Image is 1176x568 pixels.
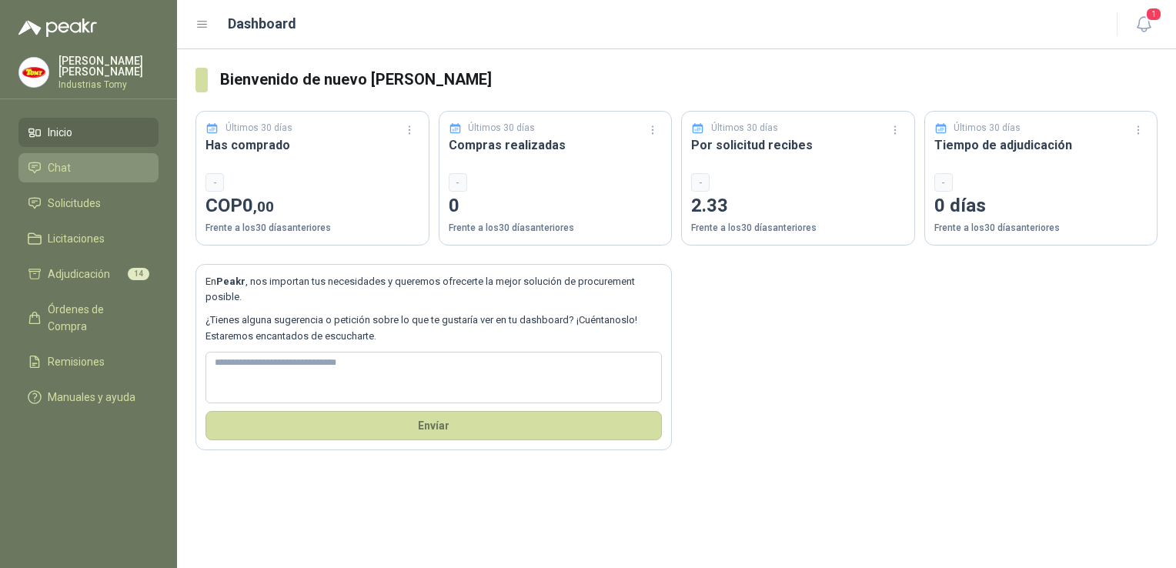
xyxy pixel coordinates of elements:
[128,268,149,280] span: 14
[48,230,105,247] span: Licitaciones
[691,221,905,236] p: Frente a los 30 días anteriores
[220,68,1158,92] h3: Bienvenido de nuevo [PERSON_NAME]
[48,195,101,212] span: Solicitudes
[205,312,662,344] p: ¿Tienes alguna sugerencia o petición sobre lo que te gustaría ver en tu dashboard? ¡Cuéntanoslo! ...
[18,153,159,182] a: Chat
[468,121,535,135] p: Últimos 30 días
[48,266,110,282] span: Adjudicación
[18,259,159,289] a: Adjudicación14
[48,389,135,406] span: Manuales y ayuda
[449,135,663,155] h3: Compras realizadas
[954,121,1021,135] p: Últimos 30 días
[48,301,144,335] span: Órdenes de Compra
[58,80,159,89] p: Industrias Tomy
[18,118,159,147] a: Inicio
[449,221,663,236] p: Frente a los 30 días anteriores
[18,347,159,376] a: Remisiones
[18,18,97,37] img: Logo peakr
[48,124,72,141] span: Inicio
[205,411,662,440] button: Envíar
[205,274,662,306] p: En , nos importan tus necesidades y queremos ofrecerte la mejor solución de procurement posible.
[711,121,778,135] p: Últimos 30 días
[1130,11,1158,38] button: 1
[934,192,1148,221] p: 0 días
[449,192,663,221] p: 0
[48,159,71,176] span: Chat
[691,192,905,221] p: 2.33
[242,195,274,216] span: 0
[48,353,105,370] span: Remisiones
[216,276,246,287] b: Peakr
[205,221,419,236] p: Frente a los 30 días anteriores
[18,224,159,253] a: Licitaciones
[58,55,159,77] p: [PERSON_NAME] [PERSON_NAME]
[1145,7,1162,22] span: 1
[18,383,159,412] a: Manuales y ayuda
[205,135,419,155] h3: Has comprado
[253,198,274,216] span: ,00
[934,135,1148,155] h3: Tiempo de adjudicación
[691,173,710,192] div: -
[226,121,292,135] p: Últimos 30 días
[205,173,224,192] div: -
[228,13,296,35] h1: Dashboard
[691,135,905,155] h3: Por solicitud recibes
[934,173,953,192] div: -
[19,58,48,87] img: Company Logo
[449,173,467,192] div: -
[934,221,1148,236] p: Frente a los 30 días anteriores
[18,295,159,341] a: Órdenes de Compra
[18,189,159,218] a: Solicitudes
[205,192,419,221] p: COP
